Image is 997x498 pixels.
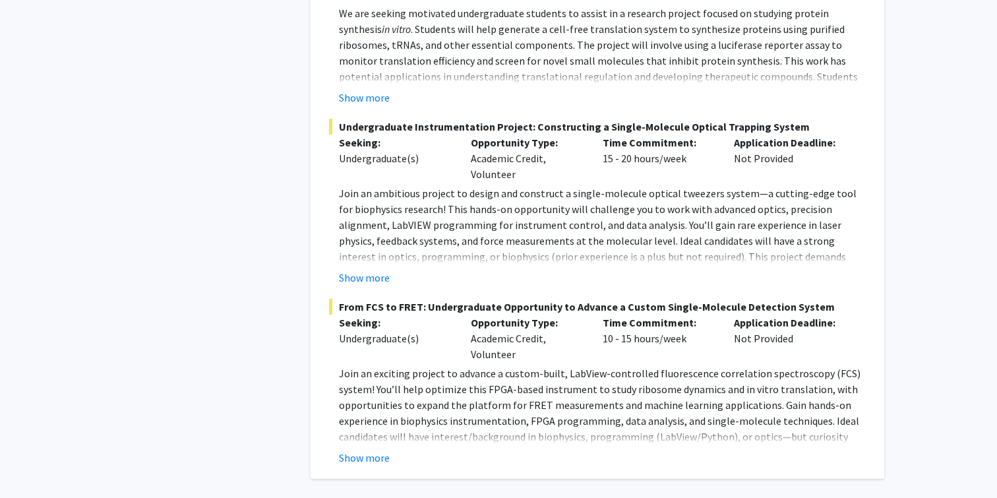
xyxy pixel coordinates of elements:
[10,439,56,488] iframe: Chat
[603,135,715,150] p: Time Commitment:
[339,270,390,286] button: Show more
[339,22,858,99] span: . Students will help generate a cell-free translation system to synthesize proteins using purifie...
[461,315,593,362] div: Academic Credit, Volunteer
[603,315,715,330] p: Time Commitment:
[734,135,846,150] p: Application Deadline:
[339,450,390,466] button: Show more
[339,330,451,346] div: Undergraduate(s)
[471,135,583,150] p: Opportunity Type:
[339,135,451,150] p: Seeking:
[339,150,451,166] div: Undergraduate(s)
[593,315,725,362] div: 10 - 15 hours/week
[329,299,866,315] span: From FCS to FRET: Undergraduate Opportunity to Advance a Custom Single-Molecule Detection System
[382,22,411,36] em: in vitro
[734,315,846,330] p: Application Deadline:
[339,187,859,295] span: Join an ambitious project to design and construct a single-molecule optical tweezers system—a cut...
[339,367,861,475] span: Join an exciting project to advance a custom-built, LabView-controlled fluorescence correlation s...
[339,90,390,106] button: Show more
[339,7,829,36] span: We are seeking motivated undergraduate students to assist in a research project focused on studyi...
[461,135,593,182] div: Academic Credit, Volunteer
[593,135,725,182] div: 15 - 20 hours/week
[471,315,583,330] p: Opportunity Type:
[724,315,856,362] div: Not Provided
[329,119,866,135] span: Undergraduate Instrumentation Project: Constructing a Single-Molecule Optical Trapping System
[724,135,856,182] div: Not Provided
[339,315,451,330] p: Seeking:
